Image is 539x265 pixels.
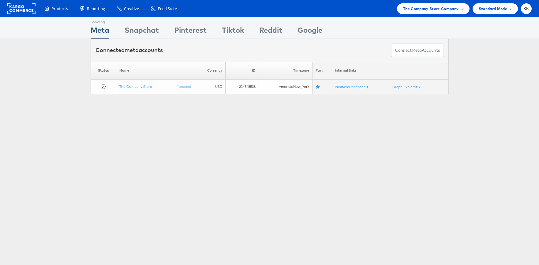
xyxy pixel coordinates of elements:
td: USD [194,79,225,94]
a: The Company Store [119,84,152,88]
th: Timezone [259,62,313,79]
span: Products [51,6,68,12]
th: ID [225,62,259,79]
div: Meta [91,25,109,39]
div: Showing [91,17,109,25]
div: Google [298,25,322,39]
a: Business Manager [335,84,368,89]
span: The Company Store Company [403,6,459,12]
span: KK [523,7,529,11]
th: Name [116,62,194,79]
th: Status [91,62,116,79]
span: Creative [124,6,139,12]
span: meta [412,47,422,53]
span: Reporting [87,6,105,12]
a: (rename) [177,84,191,89]
div: Connected accounts [95,46,163,54]
td: 214548538 [225,79,259,94]
td: America/New_York [259,79,313,94]
div: Snapchat [125,25,159,39]
button: ConnectmetaAccounts [391,43,444,57]
div: Tiktok [222,25,244,39]
span: meta [125,47,139,54]
span: Feed Suite [158,6,177,12]
div: Pinterest [174,25,207,39]
th: Currency [194,62,225,79]
div: Reddit [259,25,282,39]
span: Standard Mode [479,6,507,12]
a: Graph Explorer [392,84,421,89]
